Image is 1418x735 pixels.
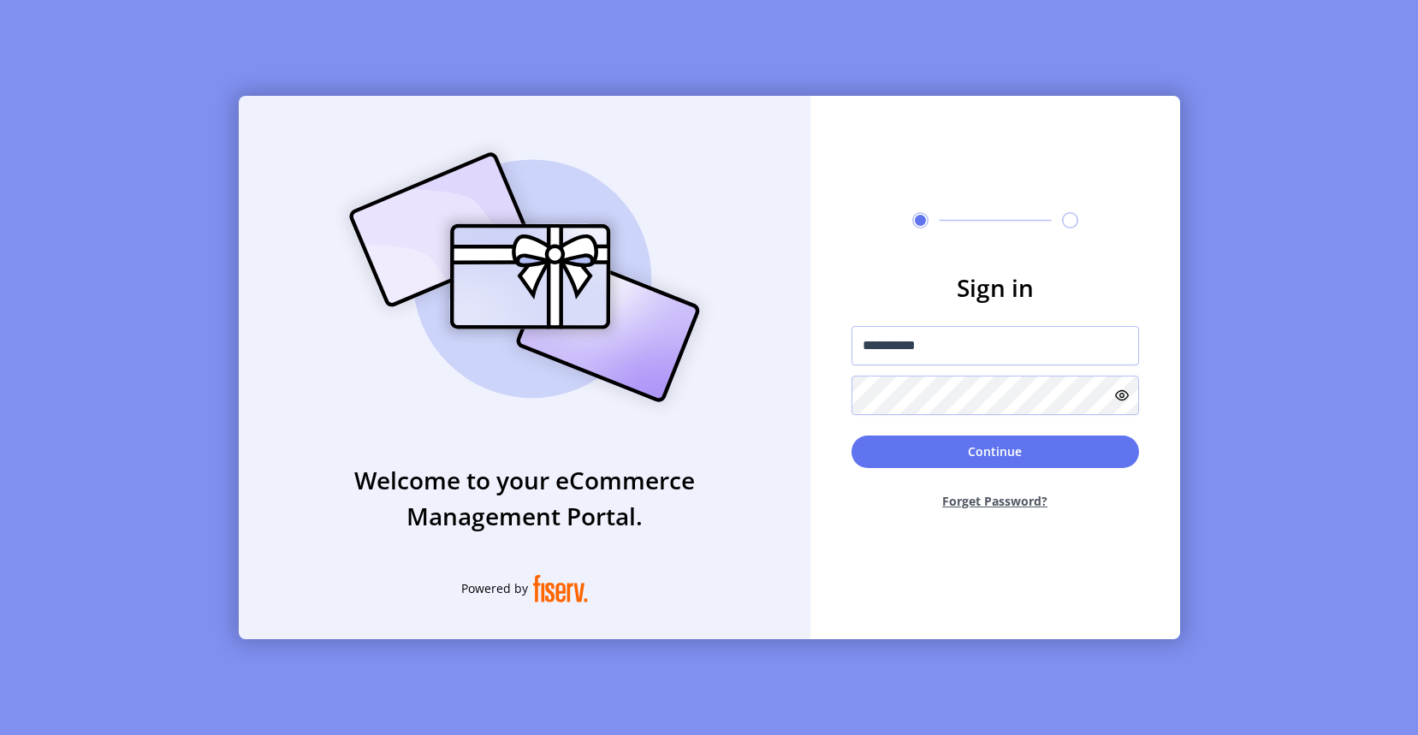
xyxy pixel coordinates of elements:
img: card_Illustration.svg [323,133,726,421]
button: Continue [851,436,1139,468]
button: Forget Password? [851,478,1139,524]
h3: Sign in [851,270,1139,305]
h3: Welcome to your eCommerce Management Portal. [239,462,810,534]
span: Powered by [461,579,528,597]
